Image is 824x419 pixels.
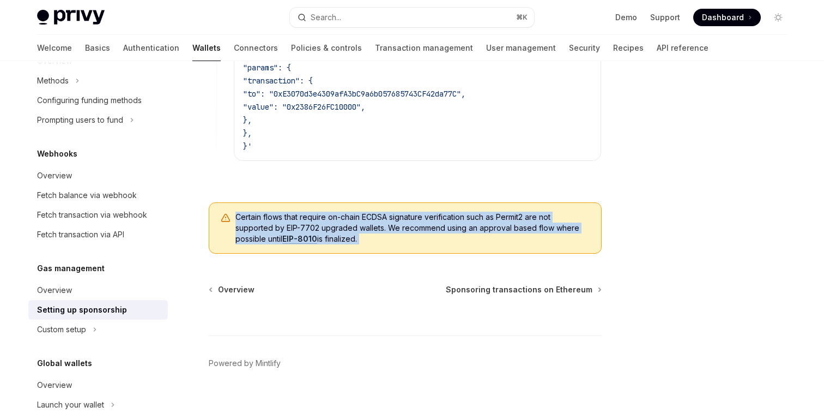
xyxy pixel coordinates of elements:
a: Fetch transaction via API [28,225,168,244]
span: ⌘ K [516,13,528,22]
h5: Gas management [37,262,105,275]
a: Fetch balance via webhook [28,185,168,205]
span: Sponsoring transactions on Ethereum [446,284,592,295]
img: light logo [37,10,105,25]
div: Fetch transaction via API [37,228,124,241]
span: "to": "0xE3070d3e4309afA3bC9a6b057685743CF42da77C", [243,89,465,99]
a: Overview [28,280,168,300]
div: Fetch balance via webhook [37,189,137,202]
a: Security [569,35,600,61]
div: Methods [37,74,69,87]
a: Overview [28,166,168,185]
span: Certain flows that require on-chain ECDSA signature verification such as Permit2 are not supporte... [235,212,590,244]
button: Open search [290,8,534,27]
span: "value": "0x2386F26FC10000", [243,102,365,112]
a: EIP-8010 [282,234,317,244]
div: Overview [37,284,72,297]
a: Demo [615,12,637,23]
a: Wallets [192,35,221,61]
a: Dashboard [693,9,761,26]
a: Sponsoring transactions on Ethereum [446,284,601,295]
a: Basics [85,35,110,61]
a: Policies & controls [291,35,362,61]
button: Toggle Methods section [28,71,168,91]
a: Overview [210,284,255,295]
a: Transaction management [375,35,473,61]
a: API reference [657,35,708,61]
div: Launch your wallet [37,398,104,411]
a: User management [486,35,556,61]
div: Custom setup [37,323,86,336]
h5: Global wallets [37,357,92,370]
a: Welcome [37,35,72,61]
div: Configuring funding methods [37,94,142,107]
button: Toggle Custom setup section [28,320,168,339]
div: Overview [37,169,72,182]
a: Fetch transaction via webhook [28,205,168,225]
a: Recipes [613,35,644,61]
a: Overview [28,375,168,395]
span: }' [243,141,252,151]
div: Prompting users to fund [37,113,123,127]
a: Authentication [123,35,179,61]
span: }, [243,128,252,138]
span: Overview [218,284,255,295]
button: Toggle Launch your wallet section [28,395,168,415]
button: Toggle Prompting users to fund section [28,110,168,130]
div: Fetch transaction via webhook [37,208,147,222]
a: Configuring funding methods [28,91,168,110]
a: Connectors [234,35,278,61]
span: Dashboard [702,12,744,23]
h5: Webhooks [37,147,77,160]
div: Overview [37,379,72,392]
a: Powered by Mintlify [209,358,281,369]
button: Toggle dark mode [770,9,787,26]
div: Search... [311,11,341,24]
span: "params": { [243,63,291,73]
svg: Warning [220,213,231,224]
span: }, [243,115,252,125]
span: "transaction": { [243,76,313,86]
div: Setting up sponsorship [37,303,127,316]
a: Support [650,12,680,23]
a: Setting up sponsorship [28,300,168,320]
